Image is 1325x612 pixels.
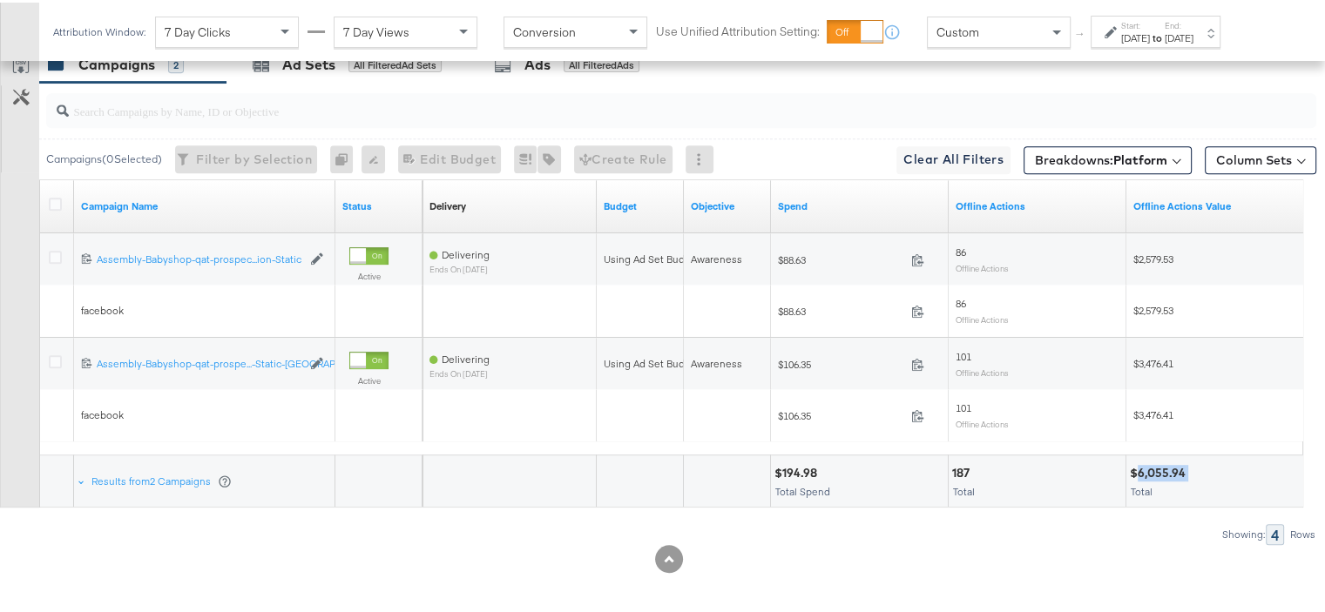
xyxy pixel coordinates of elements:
strong: to [1150,29,1165,42]
sub: Offline Actions [956,312,1009,322]
sub: Offline Actions [956,365,1009,375]
span: $88.63 [778,302,904,315]
sub: ends on [DATE] [429,367,490,376]
span: 101 [956,399,971,412]
a: Offline Actions. [1133,197,1297,211]
label: Start: [1121,17,1150,29]
label: Active [349,268,389,279]
div: [DATE] [1121,29,1150,43]
div: Campaigns ( 0 Selected) [46,149,162,165]
a: The maximum amount you're willing to spend on your ads, on average each day or over the lifetime ... [604,197,677,211]
div: Ad Sets [282,52,335,72]
div: All Filtered Ad Sets [348,55,442,71]
span: $106.35 [778,407,904,420]
div: 187 [952,462,975,479]
span: $2,579.53 [1133,301,1173,314]
a: Your campaign's objective. [691,197,764,211]
div: Results from 2 Campaigns [91,472,232,486]
a: Assembly-Babyshop-qat-prospe...-Static-[GEOGRAPHIC_DATA] [97,354,301,369]
span: $3,476.41 [1133,406,1173,419]
div: Assembly-Babyshop-qat-prospe...-Static-[GEOGRAPHIC_DATA] [97,354,301,368]
span: Delivering [442,245,490,259]
div: Ads [524,52,551,72]
div: 0 [330,143,362,171]
span: $3,476.41 [1133,354,1173,367]
div: Delivery [429,197,466,211]
span: ↑ [1072,30,1089,36]
div: Attribution Window: [52,24,146,36]
span: Custom [936,22,979,37]
sub: ends on [DATE] [429,262,490,272]
div: 2 [168,55,184,71]
div: Assembly-Babyshop-qat-prospec...ion-Static [97,250,301,264]
div: Showing: [1221,526,1266,538]
sub: Offline Actions [956,260,1009,271]
a: Reflects the ability of your Ad Campaign to achieve delivery based on ad states, schedule and bud... [429,197,466,211]
label: Use Unified Attribution Setting: [656,21,820,37]
a: Assembly-Babyshop-qat-prospec...ion-Static [97,250,301,265]
div: 4 [1266,521,1284,543]
div: Rows [1289,526,1316,538]
div: Results from2 Campaigns [78,453,235,505]
span: Awareness [691,354,742,367]
span: Conversion [513,22,576,37]
span: $88.63 [778,251,904,264]
b: Platform [1113,150,1167,165]
span: 86 [956,294,966,307]
button: Column Sets [1205,144,1316,171]
label: Active [349,373,389,384]
span: Total [953,482,975,495]
span: 101 [956,347,971,360]
span: $2,579.53 [1133,250,1173,263]
span: facebook [81,406,124,419]
span: Total Spend [775,482,830,495]
a: Offline Actions. [956,197,1119,211]
span: 86 [956,243,966,256]
button: Breakdowns:Platform [1024,144,1192,171]
a: The total amount spent to date. [778,197,942,211]
div: $6,055.94 [1130,462,1191,479]
span: Clear All Filters [903,146,1004,168]
span: 7 Day Clicks [165,22,231,37]
span: Awareness [691,250,742,263]
input: Search Campaigns by Name, ID or Objective [69,84,1202,118]
span: 7 Day Views [343,22,409,37]
div: Using Ad Set Budget [604,354,700,368]
span: facebook [81,301,124,314]
label: End: [1165,17,1193,29]
div: $194.98 [774,462,822,479]
span: $106.35 [778,355,904,368]
div: Campaigns [78,52,155,72]
div: Using Ad Set Budget [604,250,700,264]
a: Shows the current state of your Ad Campaign. [342,197,416,211]
button: Clear All Filters [896,144,1011,171]
span: Total [1131,482,1153,495]
span: Delivering [442,350,490,363]
sub: Offline Actions [956,416,1009,427]
div: [DATE] [1165,29,1193,43]
a: Your campaign name. [81,197,328,211]
div: All Filtered Ads [564,55,639,71]
span: Breakdowns: [1035,149,1167,166]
